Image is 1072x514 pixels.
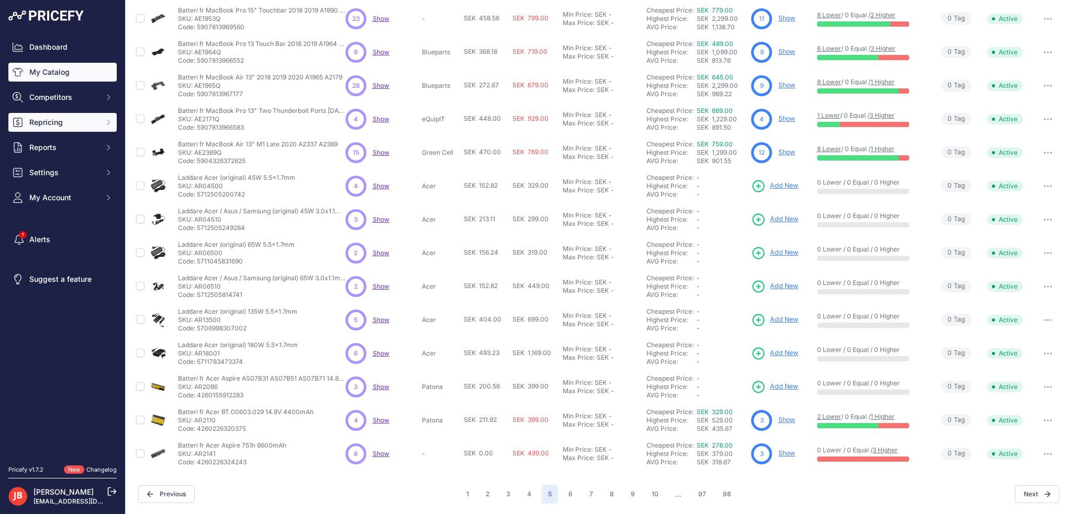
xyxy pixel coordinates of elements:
div: SEK 813.76 [697,56,747,65]
div: Max Price: [563,119,595,128]
span: 15 [353,148,359,157]
span: Add New [770,181,798,191]
div: SEK 989.22 [697,90,747,98]
p: SKU: AR04500 [178,182,295,190]
div: - [609,119,614,128]
span: SEK 1,299.00 [697,149,737,156]
a: SEK 779.00 [697,6,733,14]
p: Blueparts [422,48,460,56]
span: Add New [770,382,798,392]
div: SEK [597,153,609,161]
a: Show [373,316,389,324]
button: Go to page 8 [604,485,620,504]
a: Show [778,148,795,156]
a: 3 Higher [873,446,898,454]
span: Tag [941,146,971,158]
a: 2 Higher [870,11,896,19]
span: 0 [947,181,952,191]
p: / 0 Equal / [817,11,927,19]
a: Show [373,383,389,391]
a: Show [778,449,795,457]
button: Competitors [8,88,117,107]
button: Settings [8,163,117,182]
span: 0 [947,214,952,224]
span: 23 [352,14,360,24]
a: SEK 278.00 [697,441,733,449]
p: Batteri fr MacBook Pro 13 Touch Bar 2018 2019 A1964 A1989 [178,40,345,48]
p: Code: 5907813967177 [178,90,342,98]
span: SEK 156.24 [464,248,498,256]
span: - [697,215,700,223]
p: SKU: AE1964Q [178,48,345,56]
a: Add New [751,313,798,327]
p: Acer [422,215,460,224]
a: 8 Lower [817,145,841,153]
span: 0 [947,114,952,124]
span: 12 [758,148,765,157]
p: 0 Lower / 0 Equal / 0 Higher [817,245,927,254]
p: Batteri fr MacBook Pro 15" Touchbar 2018 2019 A1990 A1953 [178,6,345,15]
p: Batteri fr MacBook Air 13" 2018 2019 2020 A1965 A2179 [178,73,342,82]
button: Go to page 1 [460,485,475,504]
a: [PERSON_NAME] [33,487,94,496]
a: Cheapest Price: [646,40,694,48]
span: SEK 2,299.00 [697,82,738,89]
a: Show [373,215,389,223]
div: - [609,186,614,195]
div: - [607,111,612,119]
div: Highest Price: [646,149,697,157]
p: Code: 5711045831690 [178,257,295,266]
div: Min Price: [563,10,593,19]
a: 8 Lower [817,78,841,86]
span: SEK 719.00 [512,48,548,55]
a: Add New [751,212,798,227]
span: Tag [941,247,971,259]
span: SEK 470.00 [464,148,501,156]
a: Cheapest Price: [646,207,694,215]
span: 0 [947,248,952,258]
a: Show [373,282,389,290]
span: SEK 319.00 [512,248,548,256]
span: Tag [941,79,971,92]
div: Highest Price: [646,82,697,90]
div: SEK [597,52,609,61]
div: Max Price: [563,253,595,261]
a: Show [373,48,389,56]
a: Cheapest Price: [646,73,694,81]
span: - [697,257,700,265]
div: Min Price: [563,178,593,186]
p: Laddare Acer (original) 65W 5.5x1.7mm [178,241,295,249]
span: Add New [770,281,798,291]
a: Add New [751,179,798,193]
span: Add New [770,348,798,358]
span: SEK 152.82 [464,181,498,189]
div: Highest Price: [646,215,697,224]
div: SEK 891.50 [697,123,747,132]
div: Max Price: [563,52,595,61]
p: Green Cell [422,149,460,157]
a: Show [373,82,389,89]
span: - [697,249,700,257]
a: Cheapest Price: [646,341,694,349]
span: 11 [759,14,764,24]
div: AVG Price: [646,23,697,31]
a: 3 Higher [869,111,895,119]
button: Go to page 2 [479,485,496,504]
span: - [697,174,700,181]
span: SEK 2,299.00 [697,15,738,22]
div: - [607,278,612,287]
p: - [422,15,460,23]
button: Repricing [8,113,117,132]
a: Show [778,81,795,89]
a: Dashboard [8,38,117,56]
a: SEK 645.00 [697,73,733,81]
a: Changelog [86,466,117,473]
div: - [609,19,614,27]
a: Cheapest Price: [646,140,694,148]
div: - [609,52,614,61]
span: Show [373,149,389,156]
div: Min Price: [563,44,593,52]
